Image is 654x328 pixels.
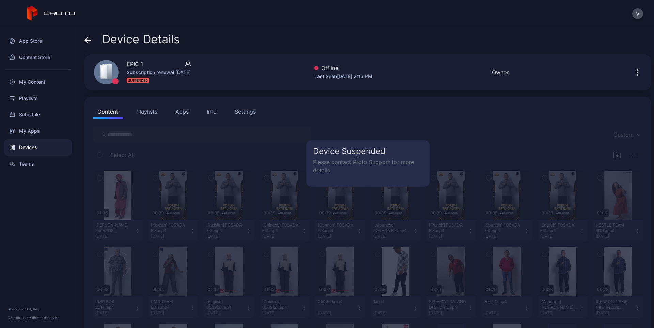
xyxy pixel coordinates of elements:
div: Info [207,108,217,116]
span: Device Details [102,33,180,46]
button: Content [93,105,123,119]
a: Content Store [4,49,72,65]
button: Settings [230,105,261,119]
div: Settings [235,108,256,116]
a: Playlists [4,90,72,107]
a: Devices [4,139,72,156]
div: SUSPENDED [127,78,149,83]
button: V [632,8,643,19]
div: EPIC 1 [127,60,143,68]
h5: Device Suspended [313,147,423,155]
a: My Apps [4,123,72,139]
div: Offline [314,64,372,72]
button: Playlists [131,105,162,119]
p: Please contact Proto Support for more details. [313,158,423,174]
div: Subscription renewal [DATE] [127,68,191,76]
a: Teams [4,156,72,172]
div: Owner [492,68,509,76]
button: Apps [171,105,193,119]
a: Terms Of Service [31,316,60,320]
a: My Content [4,74,72,90]
div: Last Seen [DATE] 2:15 PM [314,72,372,80]
div: © 2025 PROTO, Inc. [8,306,68,312]
span: Version 1.12.0 • [8,316,31,320]
a: Schedule [4,107,72,123]
button: Info [202,105,221,119]
a: App Store [4,33,72,49]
